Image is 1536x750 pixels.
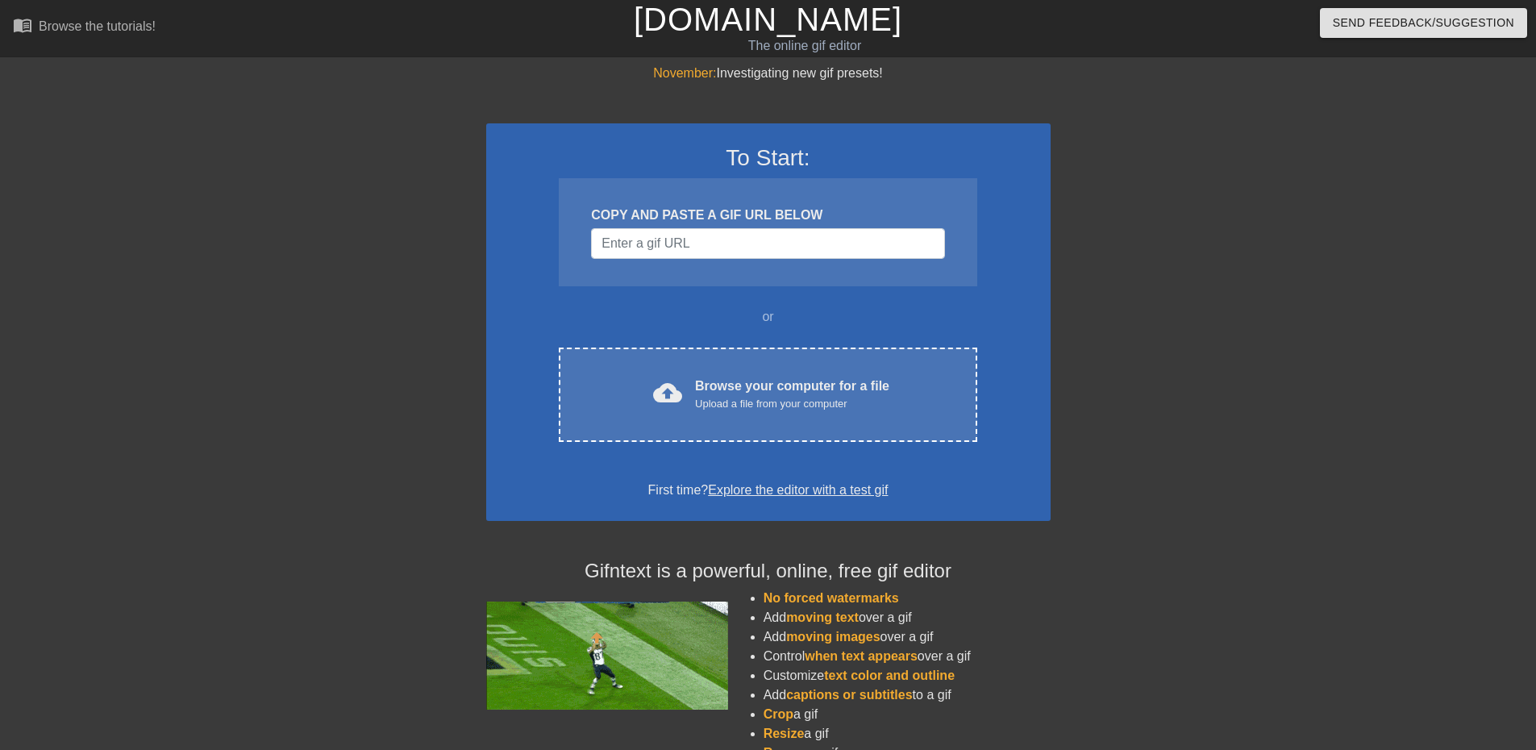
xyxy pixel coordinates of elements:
[653,66,716,80] span: November:
[13,15,32,35] span: menu_book
[764,608,1051,627] li: Add over a gif
[695,377,889,412] div: Browse your computer for a file
[486,560,1051,583] h4: Gifntext is a powerful, online, free gif editor
[528,307,1009,327] div: or
[764,627,1051,647] li: Add over a gif
[805,649,918,663] span: when text appears
[507,144,1030,172] h3: To Start:
[764,591,899,605] span: No forced watermarks
[764,647,1051,666] li: Control over a gif
[824,669,955,682] span: text color and outline
[486,64,1051,83] div: Investigating new gif presets!
[486,602,728,710] img: football_small.gif
[695,396,889,412] div: Upload a file from your computer
[13,15,156,40] a: Browse the tutorials!
[786,688,912,702] span: captions or subtitles
[1320,8,1527,38] button: Send Feedback/Suggestion
[591,206,944,225] div: COPY AND PASTE A GIF URL BELOW
[708,483,888,497] a: Explore the editor with a test gif
[764,705,1051,724] li: a gif
[786,610,859,624] span: moving text
[764,707,793,721] span: Crop
[764,685,1051,705] li: Add to a gif
[1333,13,1514,33] span: Send Feedback/Suggestion
[39,19,156,33] div: Browse the tutorials!
[591,228,944,259] input: Username
[634,2,902,37] a: [DOMAIN_NAME]
[507,481,1030,500] div: First time?
[764,666,1051,685] li: Customize
[764,724,1051,744] li: a gif
[786,630,880,644] span: moving images
[764,727,805,740] span: Resize
[653,378,682,407] span: cloud_upload
[520,36,1089,56] div: The online gif editor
